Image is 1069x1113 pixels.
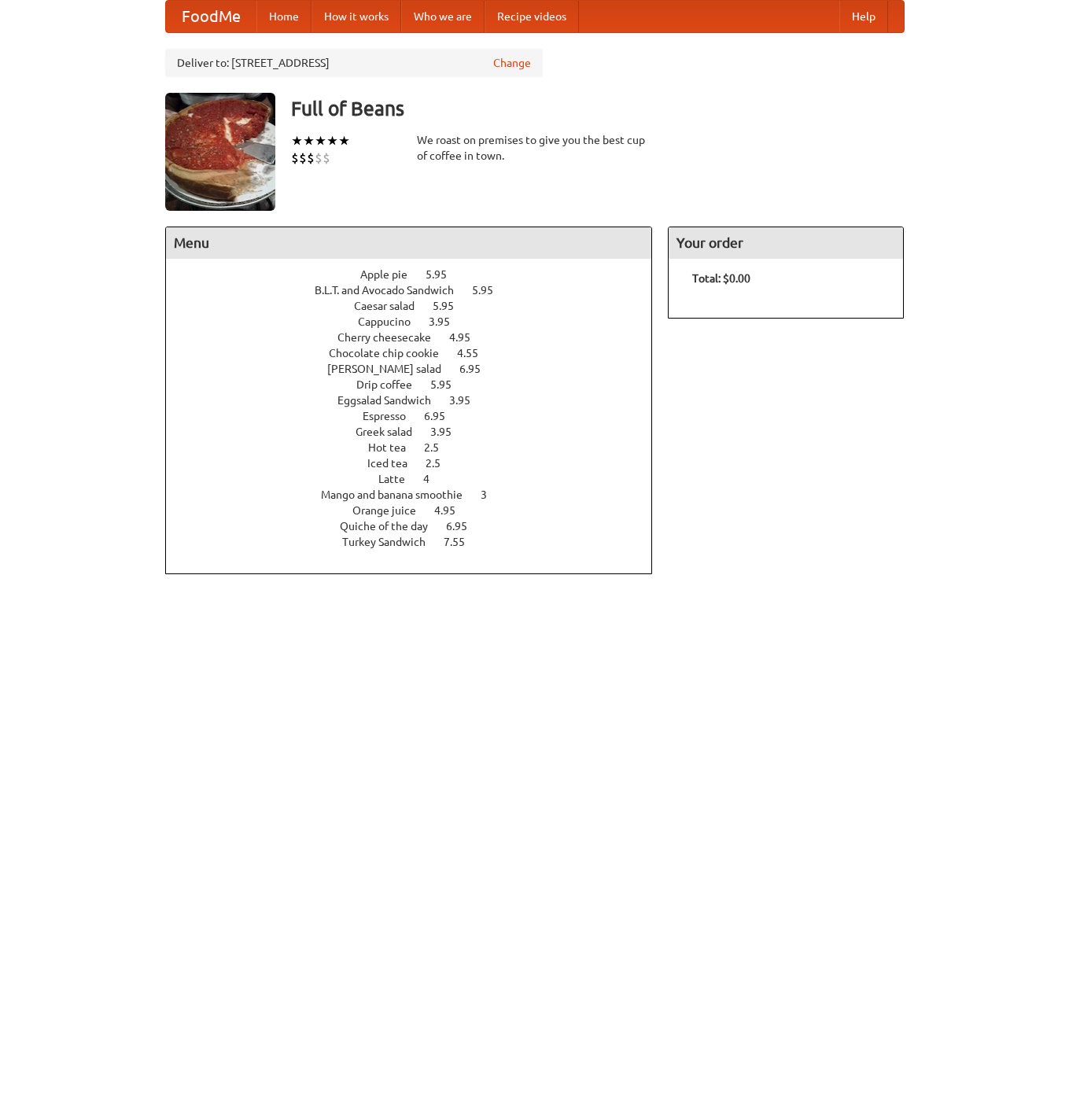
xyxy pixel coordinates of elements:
li: ★ [326,132,338,149]
span: 6.95 [459,363,496,375]
span: Quiche of the day [340,520,444,533]
li: ★ [303,132,315,149]
a: Mango and banana smoothie 3 [321,488,516,501]
a: Greek salad 3.95 [356,426,481,438]
span: 6.95 [446,520,483,533]
a: Cherry cheesecake 4.95 [337,331,499,344]
li: $ [323,149,330,167]
span: 3.95 [449,394,486,407]
span: Turkey Sandwich [342,536,441,548]
span: 5.95 [472,284,509,297]
a: Espresso 6.95 [363,410,474,422]
h4: Your order [669,227,903,259]
li: ★ [315,132,326,149]
a: Latte 4 [378,473,459,485]
span: Chocolate chip cookie [329,347,455,359]
a: Apple pie 5.95 [360,268,476,281]
a: Recipe videos [485,1,579,32]
div: Deliver to: [STREET_ADDRESS] [165,49,543,77]
a: Who we are [401,1,485,32]
span: Cherry cheesecake [337,331,447,344]
a: Turkey Sandwich 7.55 [342,536,494,548]
span: 7.55 [444,536,481,548]
a: Caesar salad 5.95 [354,300,483,312]
a: How it works [311,1,401,32]
li: $ [307,149,315,167]
a: Home [256,1,311,32]
a: Change [493,55,531,71]
a: Orange juice 4.95 [352,504,485,517]
li: $ [291,149,299,167]
span: 6.95 [424,410,461,422]
span: 5.95 [433,300,470,312]
h3: Full of Beans [291,93,905,124]
span: 4.95 [449,331,486,344]
a: Iced tea 2.5 [367,457,470,470]
span: 5.95 [426,268,463,281]
h4: Menu [166,227,652,259]
li: $ [315,149,323,167]
li: $ [299,149,307,167]
img: angular.jpg [165,93,275,211]
span: Apple pie [360,268,423,281]
div: We roast on premises to give you the best cup of coffee in town. [417,132,653,164]
a: Hot tea 2.5 [368,441,468,454]
b: Total: $0.00 [692,272,750,285]
span: 4 [423,473,445,485]
span: Latte [378,473,421,485]
span: [PERSON_NAME] salad [327,363,457,375]
span: 3.95 [430,426,467,438]
span: 5.95 [430,378,467,391]
span: 3 [481,488,503,501]
span: 3.95 [429,315,466,328]
span: Hot tea [368,441,422,454]
span: 4.55 [457,347,494,359]
li: ★ [338,132,350,149]
span: 2.5 [426,457,456,470]
a: Chocolate chip cookie 4.55 [329,347,507,359]
span: Caesar salad [354,300,430,312]
span: Iced tea [367,457,423,470]
span: Orange juice [352,504,432,517]
a: B.L.T. and Avocado Sandwich 5.95 [315,284,522,297]
a: Quiche of the day 6.95 [340,520,496,533]
span: 2.5 [424,441,455,454]
span: Mango and banana smoothie [321,488,478,501]
a: [PERSON_NAME] salad 6.95 [327,363,510,375]
a: Eggsalad Sandwich 3.95 [337,394,499,407]
a: Help [839,1,888,32]
a: Cappucino 3.95 [358,315,479,328]
span: Espresso [363,410,422,422]
span: Drip coffee [356,378,428,391]
a: Drip coffee 5.95 [356,378,481,391]
span: Eggsalad Sandwich [337,394,447,407]
span: Cappucino [358,315,426,328]
a: FoodMe [166,1,256,32]
span: Greek salad [356,426,428,438]
span: B.L.T. and Avocado Sandwich [315,284,470,297]
span: 4.95 [434,504,471,517]
li: ★ [291,132,303,149]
